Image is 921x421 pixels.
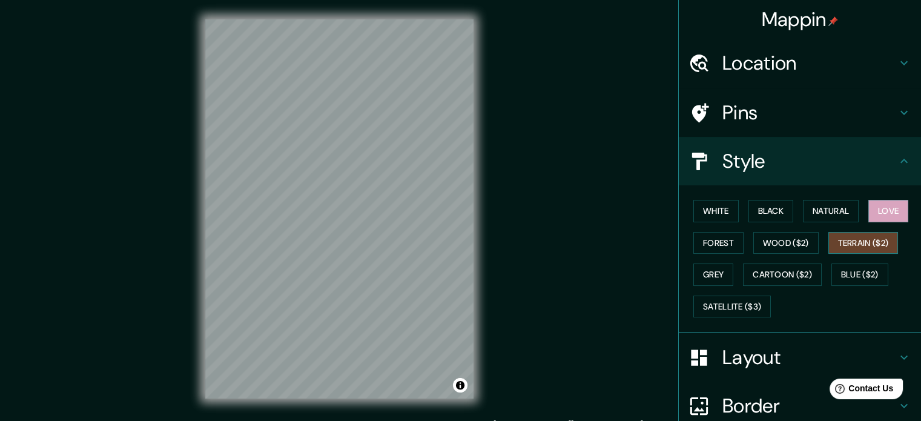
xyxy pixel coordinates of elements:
[679,333,921,382] div: Layout
[693,232,744,254] button: Forest
[205,19,474,399] canvas: Map
[748,200,794,222] button: Black
[693,264,733,286] button: Grey
[722,149,897,173] h4: Style
[693,200,739,222] button: White
[453,378,467,393] button: Toggle attribution
[679,39,921,87] div: Location
[722,101,897,125] h4: Pins
[722,51,897,75] h4: Location
[803,200,859,222] button: Natural
[753,232,819,254] button: Wood ($2)
[828,16,838,26] img: pin-icon.png
[693,296,771,318] button: Satellite ($3)
[679,88,921,137] div: Pins
[679,137,921,185] div: Style
[828,232,899,254] button: Terrain ($2)
[831,264,888,286] button: Blue ($2)
[813,374,908,408] iframe: Help widget launcher
[722,394,897,418] h4: Border
[762,7,839,31] h4: Mappin
[722,345,897,370] h4: Layout
[743,264,822,286] button: Cartoon ($2)
[868,200,908,222] button: Love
